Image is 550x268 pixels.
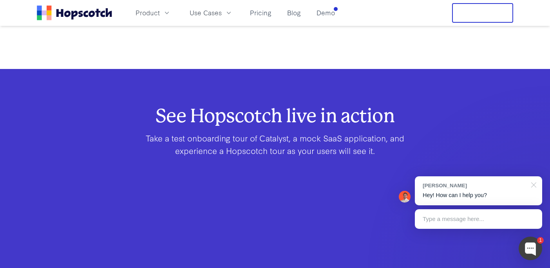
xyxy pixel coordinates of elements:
[452,3,513,23] button: Free Trial
[62,108,488,122] h2: See Hopscotch live in action
[37,5,112,20] a: Home
[537,237,544,244] div: 1
[190,8,222,18] span: Use Cases
[423,182,526,189] div: [PERSON_NAME]
[423,191,534,199] p: Hey! How can I help you?
[415,209,542,229] div: Type a message here...
[125,132,425,157] p: Take a test onboarding tour of Catalyst, a mock SaaS application, and experience a Hopscotch tour...
[185,6,237,19] button: Use Cases
[313,6,338,19] a: Demo
[131,6,175,19] button: Product
[399,191,411,203] img: Mark Spera
[136,8,160,18] span: Product
[284,6,304,19] a: Blog
[247,6,275,19] a: Pricing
